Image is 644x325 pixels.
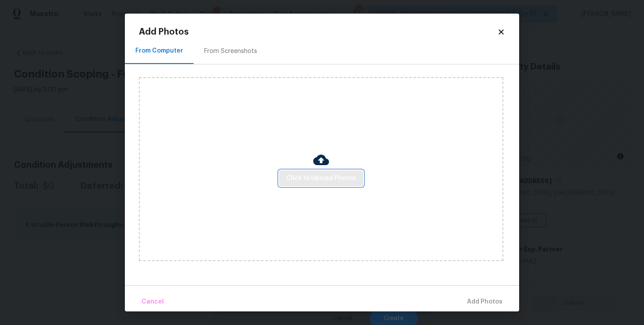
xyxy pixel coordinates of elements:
[138,293,167,311] button: Cancel
[279,170,363,187] button: Click to Upload Photos
[313,152,329,168] img: Cloud Upload Icon
[139,28,497,36] h2: Add Photos
[204,47,257,56] div: From Screenshots
[135,46,183,55] div: From Computer
[286,173,356,184] span: Click to Upload Photos
[142,297,164,307] span: Cancel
